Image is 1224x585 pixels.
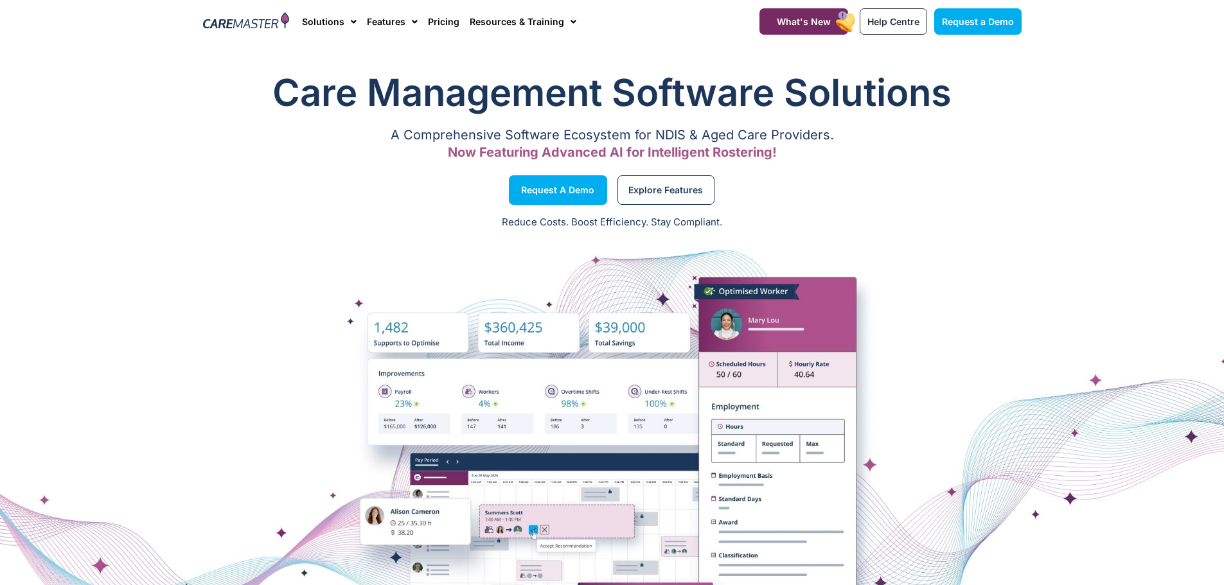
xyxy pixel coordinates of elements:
[867,16,919,27] span: Help Centre
[203,67,1022,118] h1: Care Management Software Solutions
[521,187,594,193] span: Request a Demo
[509,175,607,205] a: Request a Demo
[942,16,1014,27] span: Request a Demo
[777,16,831,27] span: What's New
[8,215,1216,230] p: Reduce Costs. Boost Efficiency. Stay Compliant.
[628,187,703,193] span: Explore Features
[203,12,290,31] img: CareMaster Logo
[203,131,1022,139] p: A Comprehensive Software Ecosystem for NDIS & Aged Care Providers.
[759,8,848,35] a: What's New
[934,8,1022,35] a: Request a Demo
[448,144,777,160] span: Now Featuring Advanced AI for Intelligent Rostering!
[617,175,714,205] a: Explore Features
[860,8,927,35] a: Help Centre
